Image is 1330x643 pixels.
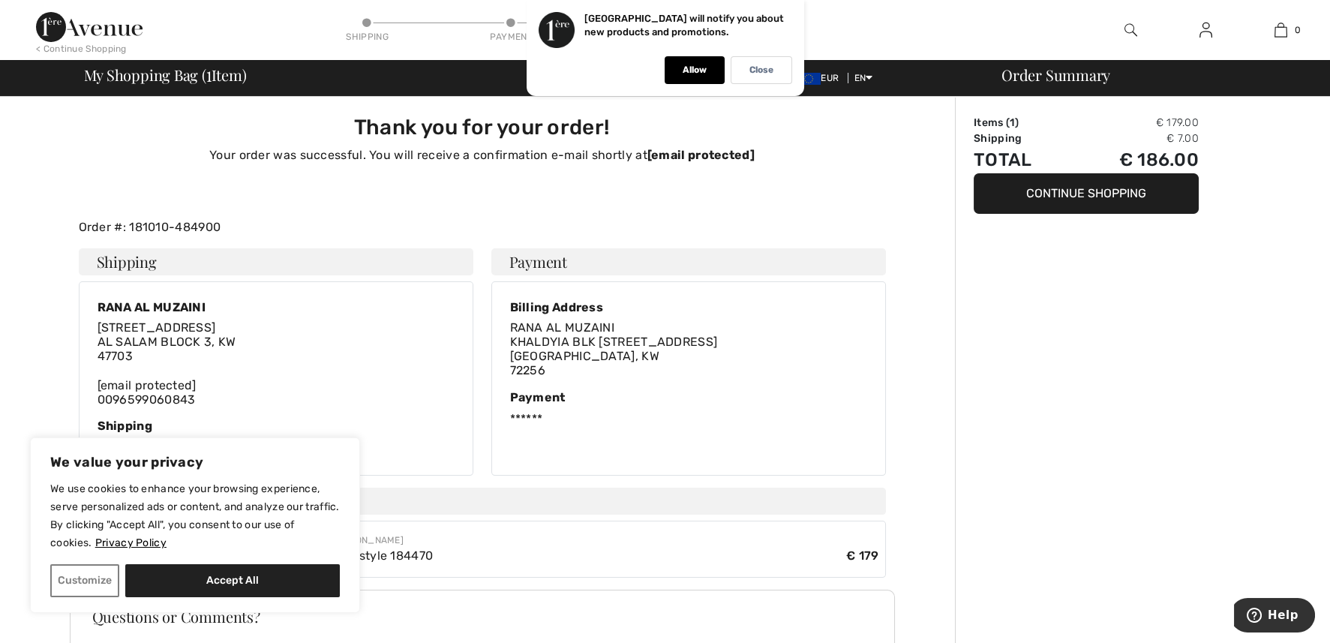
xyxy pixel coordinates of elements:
[88,115,877,140] h3: Thank you for your order!
[30,437,360,613] div: We value your privacy
[1274,21,1287,39] img: My Bag
[974,131,1068,146] td: Shipping
[1234,598,1315,635] iframe: Opens a widget where you can find more information
[1068,131,1199,146] td: € 7.00
[98,419,455,433] div: Shipping
[1295,23,1301,37] span: 0
[1199,21,1212,39] img: My Info
[95,536,167,550] a: Privacy Policy
[1244,21,1317,39] a: 0
[98,419,455,457] div: Express
[1068,146,1199,173] td: € 186.00
[974,146,1068,173] td: Total
[797,73,821,85] img: Euro
[329,533,878,547] div: [PERSON_NAME]
[584,13,784,38] p: [GEOGRAPHIC_DATA] will notify you about new products and promotions.
[50,480,340,552] p: We use cookies to enhance your browsing experience, serve personalized ads or content, and analyz...
[50,564,119,597] button: Customize
[98,320,236,363] span: [STREET_ADDRESS] AL SALAM BLOCK 3, KW 47703
[329,548,433,563] a: Pant style 184470
[125,564,340,597] button: Accept All
[854,73,873,83] span: EN
[749,65,773,76] p: Close
[345,30,390,44] div: Shipping
[70,218,895,236] div: Order #: 181010-484900
[98,300,236,314] div: RANA AL MUZAINI
[974,115,1068,131] td: Items ( )
[683,65,707,76] p: Allow
[36,12,143,42] img: 1ère Avenue
[647,148,755,162] a: [email protected]
[98,378,197,392] a: [email protected]
[491,248,886,275] h4: Payment
[510,335,718,377] span: KHALDYIA BLK [STREET_ADDRESS] [GEOGRAPHIC_DATA], KW 72256
[1187,21,1224,40] a: Sign In
[79,488,886,515] h4: My Shopping Bag (1 Item)
[797,73,845,83] span: EUR
[92,609,872,624] h3: Questions or Comments?
[983,68,1321,83] div: Order Summary
[846,547,879,565] span: € 179
[36,42,127,56] div: < Continue Shopping
[79,248,473,275] h4: Shipping
[510,390,867,404] div: Payment
[1010,116,1014,129] span: 1
[98,320,236,407] div: 0096599060843
[974,173,1199,214] button: Continue Shopping
[50,453,340,471] p: We value your privacy
[510,300,718,314] div: Billing Address
[88,146,877,164] p: Your order was successful. You will receive a confirmation e-mail shortly at
[206,64,212,83] span: 1
[1124,21,1137,39] img: search the website
[84,68,247,83] span: My Shopping Bag ( Item)
[488,30,533,44] div: Payment
[510,320,615,335] span: RANA AL MUZAINI
[1068,115,1199,131] td: € 179.00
